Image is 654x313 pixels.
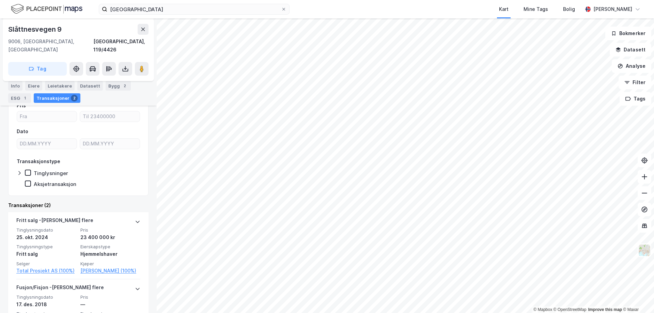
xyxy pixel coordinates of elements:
div: Eiere [25,81,42,91]
span: Tinglysningstype [16,244,76,250]
div: Info [8,81,22,91]
a: Mapbox [533,307,552,312]
a: Improve this map [588,307,622,312]
div: 2 [121,82,128,89]
a: Total Prosjekt AS (100%) [16,267,76,275]
div: Slåttnesvegen 9 [8,24,63,35]
div: Kontrollprogram for chat [620,280,654,313]
button: Analyse [612,59,651,73]
button: Bokmerker [605,27,651,40]
div: Leietakere [45,81,75,91]
button: Tags [620,92,651,106]
span: Eierskapstype [80,244,140,250]
span: Pris [80,294,140,300]
div: Kart [499,5,509,13]
div: 17. des. 2018 [16,300,76,309]
button: Datasett [610,43,651,57]
input: DD.MM.YYYY [80,139,140,149]
input: Til 23400000 [80,111,140,122]
button: Filter [619,76,651,89]
div: Hjemmelshaver [80,250,140,258]
div: Transaksjonstype [17,157,60,166]
span: Selger [16,261,76,267]
div: Fritt salg [16,250,76,258]
img: Z [638,244,651,257]
div: Transaksjoner [34,93,80,103]
input: Fra [17,111,77,122]
div: Fusjon/Fisjon - [PERSON_NAME] flere [16,283,104,294]
button: Tag [8,62,67,76]
div: Datasett [77,81,103,91]
img: logo.f888ab2527a4732fd821a326f86c7f29.svg [11,3,82,15]
span: Kjøper [80,261,140,267]
span: Pris [80,227,140,233]
div: 9006, [GEOGRAPHIC_DATA], [GEOGRAPHIC_DATA] [8,37,93,54]
a: [PERSON_NAME] (100%) [80,267,140,275]
span: Tinglysningsdato [16,294,76,300]
div: Fritt salg - [PERSON_NAME] flere [16,216,93,227]
input: Søk på adresse, matrikkel, gårdeiere, leietakere eller personer [107,4,281,14]
div: Dato [17,127,28,136]
div: 25. okt. 2024 [16,233,76,241]
input: DD.MM.YYYY [17,139,77,149]
div: 1 [21,95,28,101]
span: Tinglysningsdato [16,227,76,233]
iframe: Chat Widget [620,280,654,313]
div: 2 [71,95,78,101]
div: — [80,300,140,309]
div: Tinglysninger [34,170,68,176]
div: [PERSON_NAME] [593,5,632,13]
div: Mine Tags [524,5,548,13]
div: Transaksjoner (2) [8,201,149,209]
div: ESG [8,93,31,103]
a: OpenStreetMap [554,307,587,312]
div: Aksjetransaksjon [34,181,76,187]
div: 23 400 000 kr [80,233,140,241]
div: [GEOGRAPHIC_DATA], 119/4426 [93,37,149,54]
div: Bygg [106,81,131,91]
div: Bolig [563,5,575,13]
